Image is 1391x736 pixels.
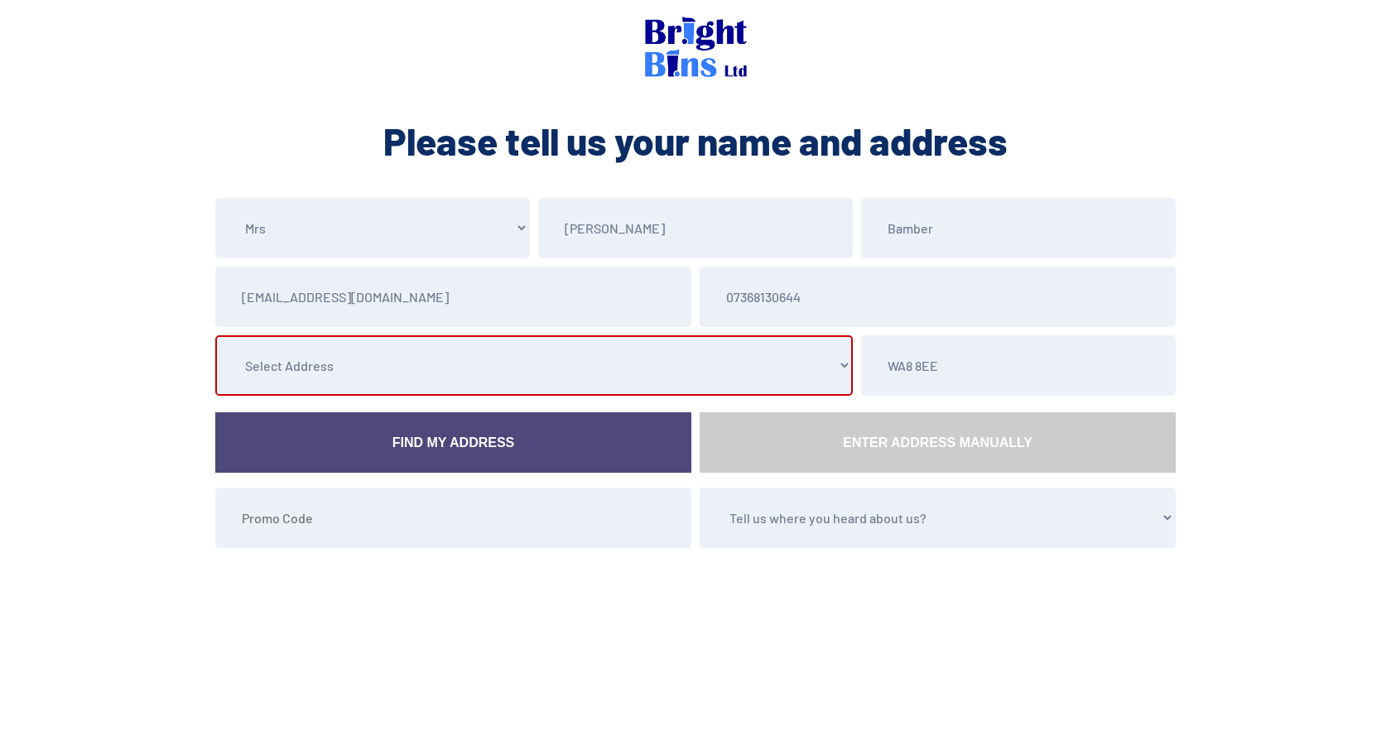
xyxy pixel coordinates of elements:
[861,335,1176,396] input: Postcode
[215,267,691,327] input: Email Address
[861,198,1176,258] input: Last Name
[211,116,1180,166] h2: Please tell us your name and address
[700,412,1176,473] a: Enter Address Manually
[215,488,691,548] input: Promo Code
[700,267,1176,327] input: Mobile Number
[215,412,691,473] a: Find My Address
[538,198,853,258] input: First Name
